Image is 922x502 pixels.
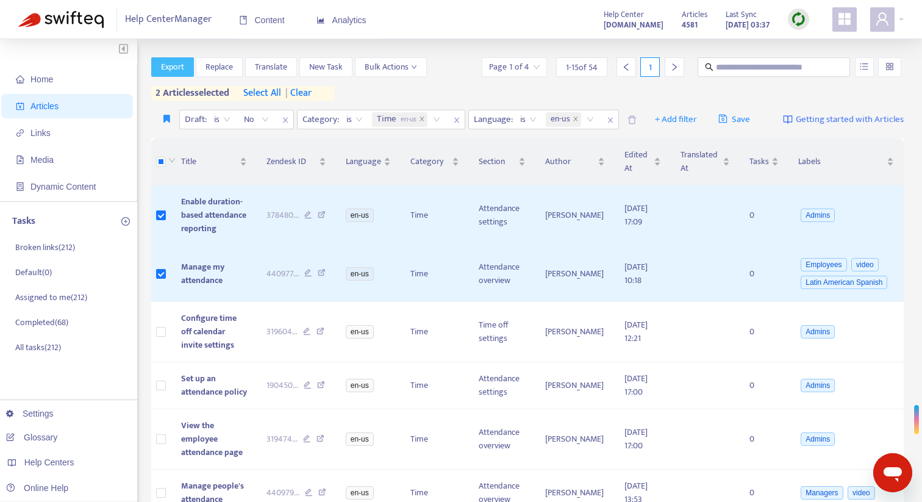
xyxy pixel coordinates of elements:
[801,258,846,271] span: Employees
[168,157,176,164] span: down
[627,115,637,124] span: delete
[401,246,469,302] td: Time
[624,425,648,453] span: [DATE] 17:00
[244,110,270,129] span: No
[245,57,297,77] button: Translate
[16,182,24,191] span: container
[281,86,312,101] span: clear
[740,185,788,246] td: 0
[546,112,581,127] span: en-us
[535,246,615,302] td: [PERSON_NAME]
[520,110,537,129] span: is
[239,16,248,24] span: book
[566,61,598,74] span: 1 - 15 of 54
[602,113,618,127] span: close
[479,155,516,168] span: Section
[24,457,74,467] span: Help Centers
[535,302,615,362] td: [PERSON_NAME]
[624,318,648,345] span: [DATE] 12:21
[171,138,257,185] th: Title
[257,138,336,185] th: Zendesk ID
[469,362,535,409] td: Attendance settings
[670,63,679,71] span: right
[545,155,595,168] span: Author
[535,185,615,246] td: [PERSON_NAME]
[855,57,874,77] button: unordered-list
[16,75,24,84] span: home
[196,57,243,77] button: Replace
[16,102,24,110] span: account-book
[671,138,740,185] th: Translated At
[401,113,416,125] span: en-us
[401,185,469,246] td: Time
[309,60,343,74] span: New Task
[205,60,233,74] span: Replace
[346,432,374,446] span: en-us
[604,8,644,21] span: Help Center
[346,209,374,222] span: en-us
[346,486,374,500] span: en-us
[401,302,469,362] td: Time
[740,246,788,302] td: 0
[801,432,835,446] span: Admins
[740,362,788,409] td: 0
[860,62,868,71] span: unordered-list
[469,138,535,185] th: Section
[18,11,104,28] img: Swifteq
[718,112,751,127] span: Save
[15,341,61,354] p: All tasks ( 212 )
[161,60,184,74] span: Export
[410,155,449,168] span: Category
[346,155,381,168] span: Language
[419,116,425,123] span: close
[788,138,904,185] th: Labels
[740,138,788,185] th: Tasks
[801,325,835,339] span: Admins
[801,209,835,222] span: Admins
[355,57,427,77] button: Bulk Actionsdown
[15,241,75,254] p: Broken links ( 212 )
[624,260,648,287] span: [DATE] 10:18
[15,291,87,304] p: Assigned to me ( 212 )
[624,201,648,229] span: [DATE] 17:09
[401,138,469,185] th: Category
[640,57,660,77] div: 1
[469,409,535,470] td: Attendance overview
[604,18,663,32] a: [DOMAIN_NAME]
[266,155,316,168] span: Zendesk ID
[30,182,96,192] span: Dynamic Content
[181,260,224,287] span: Manage my attendance
[255,60,287,74] span: Translate
[749,155,769,168] span: Tasks
[277,113,293,127] span: close
[15,316,68,329] p: Completed ( 68 )
[851,258,879,271] span: video
[316,16,325,24] span: area-chart
[30,128,51,138] span: Links
[837,12,852,26] span: appstore
[16,156,24,164] span: file-image
[181,418,243,459] span: View the employee attendance page
[346,110,363,129] span: is
[873,453,912,492] iframe: Button to launch messaging window
[30,101,59,111] span: Articles
[266,325,298,339] span: 319604 ...
[6,483,68,493] a: Online Help
[401,362,469,409] td: Time
[181,371,247,399] span: Set up an attendance policy
[180,110,209,129] span: Draft :
[801,379,835,392] span: Admins
[266,432,298,446] span: 319474 ...
[469,185,535,246] td: Attendance settings
[624,371,648,399] span: [DATE] 17:00
[624,148,651,175] span: Edited At
[181,195,246,235] span: Enable duration-based attendance reporting
[622,63,631,71] span: left
[346,379,374,392] span: en-us
[705,63,713,71] span: search
[6,432,57,442] a: Glossary
[740,302,788,362] td: 0
[449,113,465,127] span: close
[285,85,288,101] span: |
